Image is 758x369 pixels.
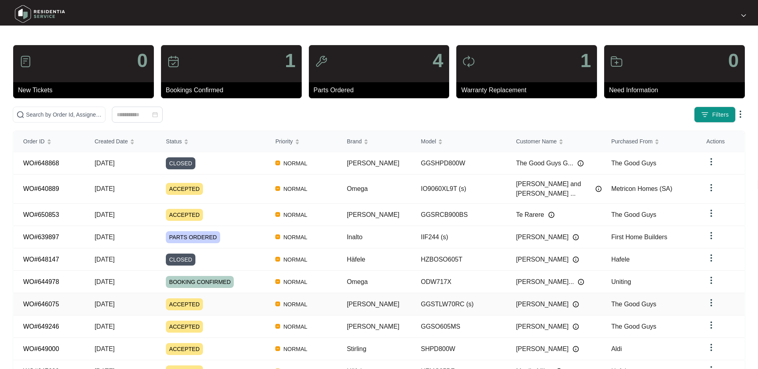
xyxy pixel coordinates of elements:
span: Stirling [347,345,366,352]
a: WO#649000 [23,345,59,352]
img: icon [167,55,180,68]
p: Need Information [609,85,745,95]
span: [PERSON_NAME] [347,160,400,167]
td: GGSRCB900BS [411,204,506,226]
span: [PERSON_NAME] [516,300,569,309]
img: Vercel Logo [275,234,280,239]
span: The Good Guys G... [516,159,573,168]
img: Info icon [548,212,555,218]
span: BOOKING CONFIRMED [166,276,234,288]
span: ACCEPTED [166,343,203,355]
span: [DATE] [95,345,115,352]
a: WO#650853 [23,211,59,218]
p: 1 [580,51,591,70]
th: Customer Name [506,131,601,152]
img: Info icon [573,301,579,307]
span: Filters [712,111,729,119]
span: Customer Name [516,137,557,146]
td: SHPD800W [411,338,506,360]
img: dropdown arrow [736,109,745,119]
p: Warranty Replacement [461,85,597,95]
span: The Good Guys [611,211,657,218]
span: NORMAL [280,344,310,354]
td: GGSTLW70RC (s) [411,293,506,315]
span: [PERSON_NAME]... [516,277,574,287]
img: dropdown arrow [706,276,716,285]
p: 0 [728,51,739,70]
img: dropdown arrow [706,298,716,307]
img: residentia service logo [12,2,68,26]
span: [DATE] [95,234,115,240]
span: [PERSON_NAME] [347,301,400,307]
span: NORMAL [280,232,310,242]
span: ACCEPTED [166,321,203,333]
p: New Tickets [18,85,154,95]
span: Omega [347,278,368,285]
p: 4 [433,51,444,70]
span: Order ID [23,137,45,146]
img: icon [19,55,32,68]
button: filter iconFilters [694,107,736,123]
p: 0 [137,51,148,70]
span: Häfele [347,256,365,263]
span: Brand [347,137,362,146]
span: [DATE] [95,278,115,285]
span: Aldi [611,345,622,352]
span: NORMAL [280,322,310,331]
img: Info icon [573,323,579,330]
img: dropdown arrow [706,320,716,330]
img: Vercel Logo [275,346,280,351]
img: dropdown arrow [741,14,746,18]
span: The Good Guys [611,323,657,330]
span: The Good Guys [611,301,657,307]
img: Vercel Logo [275,324,280,329]
img: Info icon [573,256,579,263]
img: Vercel Logo [275,212,280,217]
span: NORMAL [280,210,310,220]
span: CLOSED [166,254,195,266]
span: Metricon Homes (SA) [611,185,672,192]
a: WO#639897 [23,234,59,240]
th: Order ID [14,131,85,152]
img: filter icon [701,111,709,119]
img: Vercel Logo [275,257,280,262]
img: Info icon [578,279,584,285]
span: Omega [347,185,368,192]
span: NORMAL [280,255,310,264]
td: HZBOSO605T [411,248,506,271]
th: Actions [697,131,744,152]
td: GGSO605MS [411,315,506,338]
span: Te Rarere [516,210,544,220]
img: Info icon [577,160,584,167]
img: dropdown arrow [706,231,716,240]
span: NORMAL [280,159,310,168]
img: Info icon [573,234,579,240]
img: Vercel Logo [275,302,280,306]
p: Bookings Confirmed [166,85,302,95]
th: Model [411,131,506,152]
span: [DATE] [95,160,115,167]
span: [PERSON_NAME] [516,232,569,242]
img: dropdown arrow [706,157,716,167]
img: Vercel Logo [275,161,280,165]
span: Inalto [347,234,362,240]
span: ACCEPTED [166,209,203,221]
img: dropdown arrow [706,343,716,352]
a: WO#640889 [23,185,59,192]
input: Search by Order Id, Assignee Name, Customer Name, Brand and Model [26,110,102,119]
th: Status [156,131,266,152]
a: WO#644978 [23,278,59,285]
span: Uniting [611,278,631,285]
img: search-icon [16,111,24,119]
span: The Good Guys [611,160,657,167]
span: PARTS ORDERED [166,231,220,243]
th: Brand [337,131,411,152]
span: [PERSON_NAME] [347,211,400,218]
span: Created Date [95,137,128,146]
th: Purchased From [602,131,697,152]
p: 1 [285,51,296,70]
span: [PERSON_NAME] [516,322,569,331]
span: Purchased From [611,137,653,146]
span: ACCEPTED [166,183,203,195]
a: WO#649246 [23,323,59,330]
